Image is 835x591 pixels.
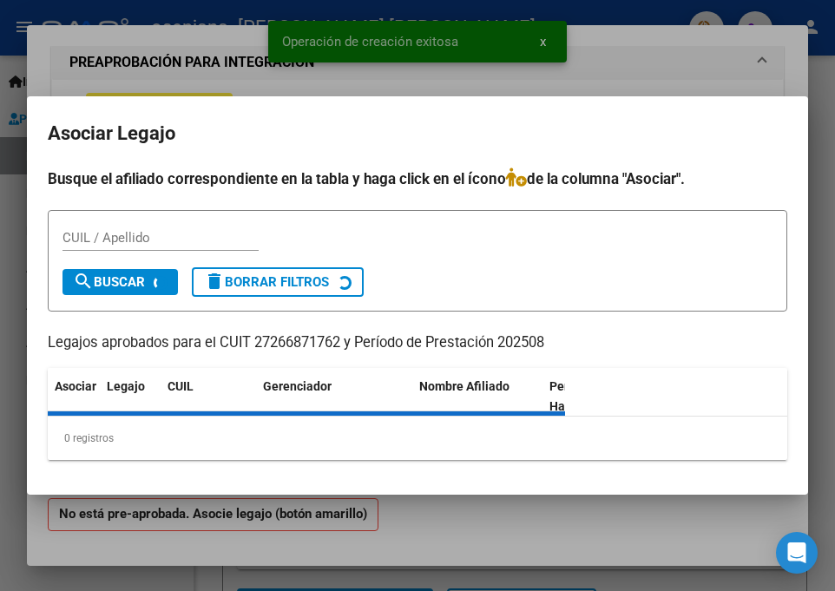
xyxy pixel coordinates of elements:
[48,417,787,460] div: 0 registros
[776,532,818,574] div: Open Intercom Messenger
[100,368,161,425] datatable-header-cell: Legajo
[48,167,787,190] h4: Busque el afiliado correspondiente en la tabla y haga click en el ícono de la columna "Asociar".
[48,368,100,425] datatable-header-cell: Asociar
[419,379,510,393] span: Nombre Afiliado
[55,379,96,393] span: Asociar
[412,368,542,425] datatable-header-cell: Nombre Afiliado
[256,368,412,425] datatable-header-cell: Gerenciador
[73,271,94,292] mat-icon: search
[107,379,145,393] span: Legajo
[542,368,660,425] datatable-header-cell: Periodo Habilitado
[204,271,225,292] mat-icon: delete
[549,379,608,413] span: Periodo Habilitado
[168,379,194,393] span: CUIL
[62,269,178,295] button: Buscar
[192,267,364,297] button: Borrar Filtros
[204,274,329,290] span: Borrar Filtros
[263,379,332,393] span: Gerenciador
[73,274,145,290] span: Buscar
[161,368,256,425] datatable-header-cell: CUIL
[48,332,787,354] p: Legajos aprobados para el CUIT 27266871762 y Período de Prestación 202508
[48,117,787,150] h2: Asociar Legajo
